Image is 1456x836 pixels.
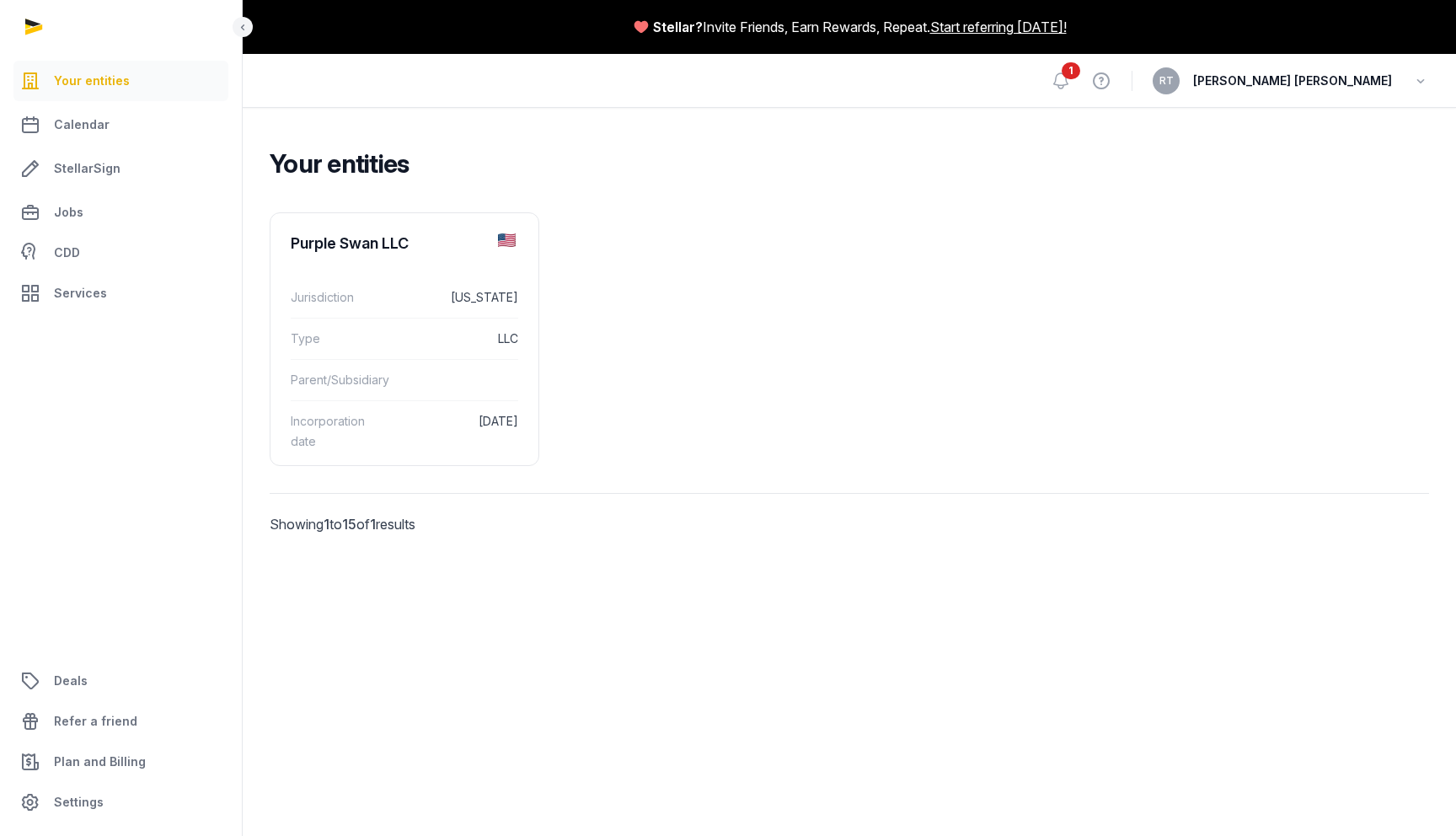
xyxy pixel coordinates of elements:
[653,17,703,37] span: Stellar?
[1153,67,1180,94] button: RT
[13,61,228,101] a: Your entities
[13,273,228,313] a: Services
[54,115,110,135] span: Calendar
[13,661,228,701] a: Deals
[54,202,83,222] span: Jobs
[930,17,1067,37] a: Start referring [DATE]!
[54,243,80,263] span: CDD
[270,148,1416,179] h2: Your entities
[1193,71,1392,91] span: [PERSON_NAME] [PERSON_NAME]
[342,516,356,533] span: 15
[54,752,146,772] span: Plan and Billing
[291,411,377,452] dt: Incorporation date
[13,742,228,782] a: Plan and Billing
[1159,76,1174,86] span: RT
[54,671,88,691] span: Deals
[291,329,377,349] dt: Type
[370,516,376,533] span: 1
[54,711,137,731] span: Refer a friend
[13,192,228,233] a: Jobs
[13,104,228,145] a: Calendar
[13,236,228,270] a: CDD
[54,792,104,812] span: Settings
[390,411,518,452] dd: [DATE]
[291,370,382,390] dt: Parent/Subsidiary
[270,494,539,555] p: Showing to of results
[291,233,409,254] div: Purple Swan LLC
[54,71,130,91] span: Your entities
[324,516,329,533] span: 1
[1062,62,1080,79] span: 1
[390,329,518,349] dd: LLC
[54,283,107,303] span: Services
[13,148,228,189] a: StellarSign
[54,158,120,179] span: StellarSign
[390,287,518,308] dd: [US_STATE]
[498,233,516,247] img: us.png
[13,701,228,742] a: Refer a friend
[291,287,377,308] dt: Jurisdiction
[270,213,538,475] a: Purple Swan LLCJurisdiction[US_STATE]TypeLLCParent/SubsidiaryIncorporation date[DATE]
[13,782,228,823] a: Settings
